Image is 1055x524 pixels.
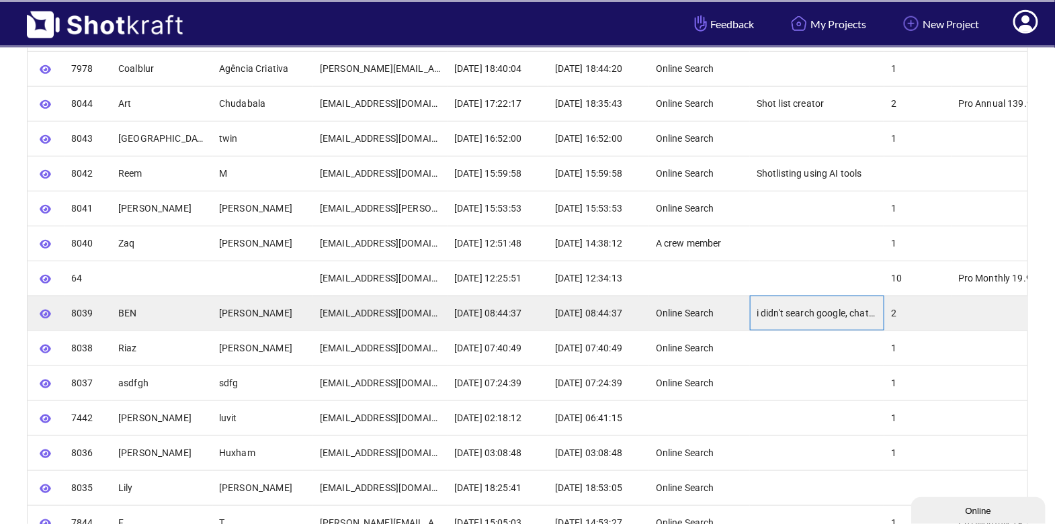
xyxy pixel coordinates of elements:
[448,121,548,156] div: 2025-09-25 16:52:00
[691,12,710,35] img: Hand Icon
[34,374,56,394] button: View
[548,435,649,470] div: 2025-09-25 03:08:48
[34,269,56,290] button: View
[34,443,56,464] button: View
[65,331,112,365] div: 8038
[212,191,313,226] div: Imamovic
[34,339,56,359] button: View
[313,331,448,365] div: ryzmgr@gmail.com
[649,435,750,470] div: Online Search
[448,331,548,365] div: 2025-09-25 07:40:49
[313,191,448,226] div: ahmo.imamovic@gmail.com
[548,331,649,365] div: 2025-09-25 07:40:49
[911,494,1048,524] iframe: chat widget
[212,296,313,331] div: REGALA
[112,86,212,121] div: Art
[313,156,448,191] div: reem.morsi@gmail.com
[448,226,548,261] div: 2025-09-25 12:51:48
[212,86,313,121] div: Chudabala
[548,226,649,261] div: 2025-09-25 14:38:12
[112,156,212,191] div: Reem
[548,296,649,331] div: 2025-09-25 08:44:37
[313,400,448,435] div: kiranluvit333@gmail.com
[313,51,448,86] div: j.t.stuffs2020@gmail.com
[548,470,649,505] div: 2025-09-24 18:53:05
[750,86,884,121] div: Shot list creator
[34,234,56,255] button: View
[548,156,649,191] div: 2025-09-25 15:59:58
[212,470,313,505] div: Tringali
[750,156,884,191] div: Shotlisting using AI tools
[884,331,952,365] div: 1
[777,6,876,42] a: My Projects
[548,261,649,296] div: 2025-09-25 12:34:13
[112,470,212,505] div: Lily
[112,226,212,261] div: Zaq
[691,16,754,32] span: Feedback
[649,365,750,400] div: Online Search
[112,331,212,365] div: Riaz
[112,435,212,470] div: Ryan
[884,365,952,400] div: 1
[65,470,112,505] div: 8035
[548,365,649,400] div: 2025-09-25 07:24:39
[788,12,810,35] img: Home Icon
[548,51,649,86] div: 2025-09-25 18:44:20
[34,94,56,115] button: View
[65,156,112,191] div: 8042
[890,6,990,42] a: New Project
[649,86,750,121] div: Online Search
[212,365,313,400] div: sdfg
[448,365,548,400] div: 2025-09-25 07:24:39
[649,470,750,505] div: Online Search
[448,435,548,470] div: 2025-09-25 03:08:48
[212,51,313,86] div: Agência Criativa
[649,226,750,261] div: A crew member
[112,51,212,86] div: Coalblur
[65,261,112,296] div: 64
[448,400,548,435] div: 2025-07-10 02:18:12
[548,121,649,156] div: 2025-09-25 16:52:00
[112,121,212,156] div: China
[34,478,56,499] button: View
[212,331,313,365] div: magrey
[65,296,112,331] div: 8039
[34,408,56,429] button: View
[884,226,952,261] div: 1
[750,296,884,331] div: i didn't search google, chatgpt recommended this site
[448,51,548,86] div: 2025-09-17 18:40:04
[548,86,649,121] div: 2025-09-25 18:35:43
[212,226,313,261] div: Taylor
[649,156,750,191] div: Online Search
[65,51,112,86] div: 7978
[212,400,313,435] div: luvit
[548,191,649,226] div: 2025-09-25 15:53:53
[313,121,448,156] div: china_twin@yahoo.com
[649,51,750,86] div: Online Search
[65,191,112,226] div: 8041
[34,59,56,80] button: View
[649,296,750,331] div: Online Search
[212,156,313,191] div: M
[313,296,448,331] div: regalabenjamin@gmail.com
[34,199,56,220] button: View
[65,226,112,261] div: 8040
[34,304,56,324] button: View
[34,164,56,185] button: View
[313,435,448,470] div: ryanhux999@gmail.com
[884,400,952,435] div: 1
[313,86,448,121] div: artchudabala@gmail.com
[448,191,548,226] div: 2025-09-25 15:53:53
[448,296,548,331] div: 2025-09-25 08:44:37
[313,470,448,505] div: lilytringali@gmail.com
[548,400,649,435] div: 2025-09-25 06:41:15
[884,296,952,331] div: 2
[112,191,212,226] div: Ahmed
[112,365,212,400] div: asdfgh
[900,12,923,35] img: Add Icon
[212,435,313,470] div: Huxham
[313,261,448,296] div: csmdop@gmail.com
[649,331,750,365] div: Online Search
[448,261,548,296] div: 2023-12-16 12:25:51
